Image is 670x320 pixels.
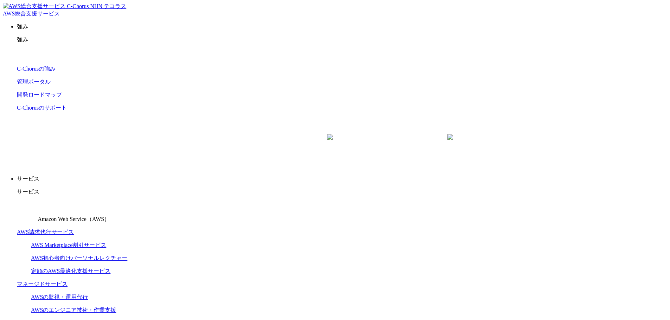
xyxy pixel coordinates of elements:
[31,255,127,261] a: AWS初心者向けパーソナルレクチャー
[17,201,37,221] img: Amazon Web Service（AWS）
[17,281,68,287] a: マネージドサービス
[17,79,51,85] a: 管理ポータル
[17,36,667,44] p: 強み
[447,134,453,152] img: 矢印
[3,3,126,17] a: AWS総合支援サービス C-Chorus NHN テコラスAWS総合支援サービス
[17,229,74,235] a: AWS請求代行サービス
[17,66,56,72] a: C-Chorusの強み
[225,135,339,152] a: 資料を請求する
[31,307,116,313] a: AWSのエンジニア技術・作業支援
[17,188,667,196] p: サービス
[17,175,667,183] p: サービス
[17,92,62,98] a: 開発ロードマップ
[17,105,67,111] a: C-Chorusのサポート
[31,294,88,300] a: AWSの監視・運用代行
[346,135,459,152] a: まずは相談する
[3,3,89,10] img: AWS総合支援サービス C-Chorus
[38,216,110,222] span: Amazon Web Service（AWS）
[31,268,110,274] a: 定額のAWS最適化支援サービス
[31,242,106,248] a: AWS Marketplace割引サービス
[17,23,667,31] p: 強み
[327,134,333,152] img: 矢印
